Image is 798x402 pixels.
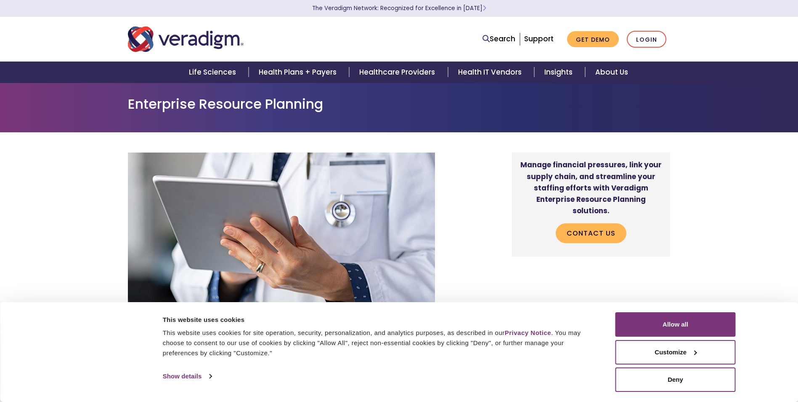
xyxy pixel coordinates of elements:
[483,4,486,12] span: Learn More
[483,33,515,45] a: Search
[585,62,638,83] a: About Us
[505,329,551,336] a: Privacy Notice
[179,62,249,83] a: Life Sciences
[163,370,212,383] a: Show details
[524,34,554,44] a: Support
[128,25,244,53] img: Veradigm logo
[349,62,448,83] a: Healthcare Providers
[627,31,666,48] a: Login
[249,62,349,83] a: Health Plans + Payers
[163,328,597,358] div: This website uses cookies for site operation, security, personalization, and analytics purposes, ...
[567,31,619,48] a: Get Demo
[312,4,486,12] a: The Veradigm Network: Recognized for Excellence in [DATE]Learn More
[163,315,597,325] div: This website uses cookies
[128,96,671,112] h1: Enterprise Resource Planning
[615,367,736,392] button: Deny
[556,223,626,243] a: Contact Us
[128,153,435,304] img: Closeup of female doctor in lab coat and stethoscope holding digital tablet, reading patient report.
[534,62,585,83] a: Insights
[448,62,534,83] a: Health IT Vendors
[520,160,662,216] strong: Manage financial pressures, link your supply chain, and streamline your staffing efforts with Ver...
[615,312,736,337] button: Allow all
[615,340,736,364] button: Customize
